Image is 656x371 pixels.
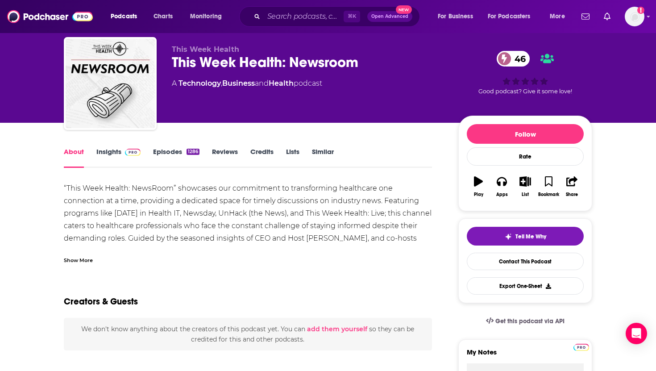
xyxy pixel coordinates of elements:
[544,9,576,24] button: open menu
[474,192,483,197] div: Play
[190,10,222,23] span: Monitoring
[537,171,560,203] button: Bookmark
[96,147,141,168] a: InsightsPodchaser Pro
[153,147,199,168] a: Episodes1286
[467,277,584,295] button: Export One-Sheet
[482,9,544,24] button: open menu
[307,325,367,333] button: add them yourself
[264,9,344,24] input: Search podcasts, credits, & more...
[505,233,512,240] img: tell me why sparkle
[479,310,572,332] a: Get this podcast via API
[515,233,546,240] span: Tell Me Why
[64,147,84,168] a: About
[64,182,432,295] div: “This Week Health: NewsRoom” showcases our commitment to transforming healthcare one connection a...
[467,171,490,203] button: Play
[637,7,644,14] svg: Add a profile image
[625,7,644,26] button: Show profile menu
[64,296,138,307] h2: Creators & Guests
[148,9,178,24] a: Charts
[179,79,221,88] a: Technology
[497,51,530,67] a: 46
[432,9,484,24] button: open menu
[111,10,137,23] span: Podcasts
[438,10,473,23] span: For Business
[488,10,531,23] span: For Podcasters
[154,10,173,23] span: Charts
[286,147,299,168] a: Lists
[538,192,559,197] div: Bookmark
[522,192,529,197] div: List
[467,348,584,363] label: My Notes
[367,11,412,22] button: Open AdvancedNew
[172,78,322,89] div: A podcast
[396,5,412,14] span: New
[578,9,593,24] a: Show notifications dropdown
[104,9,149,24] button: open menu
[467,253,584,270] a: Contact This Podcast
[561,171,584,203] button: Share
[458,45,592,100] div: 46Good podcast? Give it some love!
[172,45,239,54] span: This Week Health
[81,325,414,343] span: We don't know anything about the creators of this podcast yet . You can so they can be credited f...
[625,7,644,26] img: User Profile
[573,342,589,351] a: Pro website
[248,6,428,27] div: Search podcasts, credits, & more...
[566,192,578,197] div: Share
[66,39,155,128] img: This Week Health: Newsroom
[371,14,408,19] span: Open Advanced
[573,344,589,351] img: Podchaser Pro
[312,147,334,168] a: Similar
[221,79,222,88] span: ,
[490,171,513,203] button: Apps
[478,88,572,95] span: Good podcast? Give it some love!
[506,51,530,67] span: 46
[467,227,584,246] button: tell me why sparkleTell Me Why
[187,149,199,155] div: 1286
[600,9,614,24] a: Show notifications dropdown
[344,11,360,22] span: ⌘ K
[514,171,537,203] button: List
[212,147,238,168] a: Reviews
[184,9,233,24] button: open menu
[467,147,584,166] div: Rate
[467,124,584,144] button: Follow
[269,79,294,88] a: Health
[250,147,274,168] a: Credits
[222,79,255,88] a: Business
[626,323,647,344] div: Open Intercom Messenger
[625,7,644,26] span: Logged in as SolComms
[7,8,93,25] img: Podchaser - Follow, Share and Rate Podcasts
[496,192,508,197] div: Apps
[550,10,565,23] span: More
[125,149,141,156] img: Podchaser Pro
[495,317,565,325] span: Get this podcast via API
[255,79,269,88] span: and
